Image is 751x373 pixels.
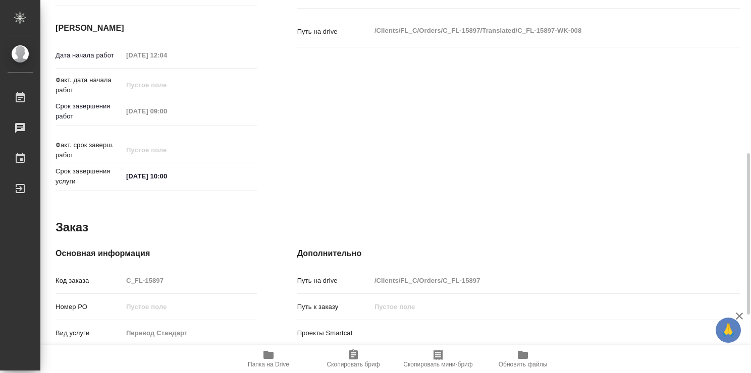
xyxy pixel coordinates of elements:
[297,247,740,260] h4: Дополнительно
[56,166,123,186] p: Срок завершения услуги
[56,140,123,160] p: Факт. срок заверш. работ
[248,361,289,368] span: Папка на Drive
[396,345,480,373] button: Скопировать мини-бриф
[311,345,396,373] button: Скопировать бриф
[297,27,371,37] p: Путь на drive
[123,299,257,314] input: Пустое поле
[123,273,257,288] input: Пустое поле
[56,50,123,60] p: Дата начала работ
[123,326,257,340] input: Пустое поле
[499,361,548,368] span: Обновить файлы
[480,345,565,373] button: Обновить файлы
[371,22,703,39] textarea: /Clients/FL_C/Orders/C_FL-15897/Translated/C_FL-15897-WK-008
[327,361,380,368] span: Скопировать бриф
[56,328,123,338] p: Вид услуги
[123,169,211,183] input: ✎ Введи что-нибудь
[56,247,257,260] h4: Основная информация
[56,276,123,286] p: Код заказа
[403,361,472,368] span: Скопировать мини-бриф
[56,101,123,121] p: Срок завершения работ
[123,104,211,118] input: Пустое поле
[123,143,211,157] input: Пустое поле
[297,276,371,286] p: Путь на drive
[297,302,371,312] p: Путь к заказу
[226,345,311,373] button: Папка на Drive
[56,22,257,34] h4: [PERSON_NAME]
[297,328,371,338] p: Проекты Smartcat
[56,302,123,312] p: Номер РО
[720,320,737,341] span: 🙏
[56,75,123,95] p: Факт. дата начала работ
[56,219,88,235] h2: Заказ
[123,78,211,92] input: Пустое поле
[371,273,703,288] input: Пустое поле
[123,48,211,63] input: Пустое поле
[371,299,703,314] input: Пустое поле
[716,318,741,343] button: 🙏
